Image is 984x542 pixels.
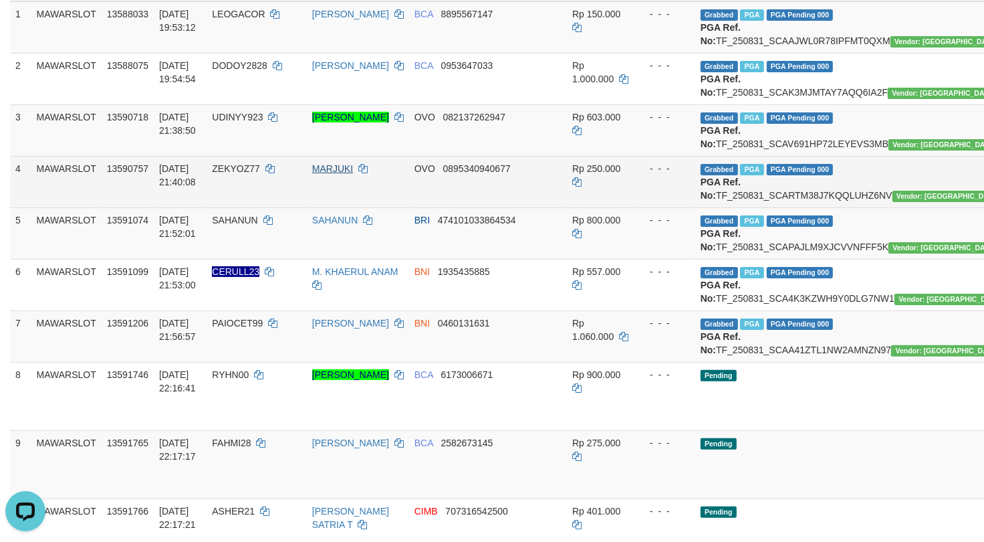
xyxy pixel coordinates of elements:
span: CIMB [414,506,438,517]
td: MAWARSLOT [31,156,102,207]
span: Rp 603.000 [572,112,620,122]
a: [PERSON_NAME] [312,438,389,448]
td: 1 [10,1,31,54]
span: 13591746 [107,369,148,380]
span: BCA [414,60,433,71]
span: Copy 1935435885 to clipboard [438,266,490,277]
span: Copy 474101033864534 to clipboard [438,215,516,225]
span: [DATE] 21:40:08 [159,163,196,187]
td: 6 [10,259,31,310]
td: 2 [10,53,31,104]
span: [DATE] 19:54:54 [159,60,196,84]
span: Rp 1.060.000 [572,318,614,342]
span: Pending [701,507,737,518]
span: Copy 707316542500 to clipboard [445,506,507,517]
a: [PERSON_NAME] [312,112,389,122]
div: - - - [639,505,690,518]
span: Copy 8895567147 to clipboard [441,9,493,19]
span: PGA Pending [767,215,834,227]
span: Rp 275.000 [572,438,620,448]
span: BNI [414,266,430,277]
td: MAWARSLOT [31,310,102,362]
span: [DATE] 22:16:41 [159,369,196,393]
b: PGA Ref. No: [701,125,741,149]
td: 8 [10,362,31,430]
span: RYHN00 [212,369,249,380]
td: MAWARSLOT [31,53,102,104]
span: PGA Pending [767,9,834,21]
span: Marked by bggfebrii [740,9,763,21]
span: Pending [701,370,737,381]
td: 5 [10,207,31,259]
span: PGA Pending [767,112,834,124]
span: Marked by bggfebrii [740,61,763,72]
span: Rp 1.000.000 [572,60,614,84]
span: Rp 900.000 [572,369,620,380]
span: Pending [701,438,737,450]
td: MAWARSLOT [31,1,102,54]
span: BCA [414,9,433,19]
span: Grabbed [701,9,738,21]
td: MAWARSLOT [31,104,102,156]
span: DODOY2828 [212,60,267,71]
span: Marked by bggmhdangga [740,319,763,330]
span: 13591206 [107,318,148,329]
b: PGA Ref. No: [701,228,741,252]
td: MAWARSLOT [31,362,102,430]
span: FAHMI28 [212,438,251,448]
div: - - - [639,110,690,124]
td: MAWARSLOT [31,430,102,499]
b: PGA Ref. No: [701,331,741,355]
td: 7 [10,310,31,362]
span: Rp 401.000 [572,506,620,517]
span: OVO [414,112,435,122]
b: PGA Ref. No: [701,22,741,46]
div: - - - [639,162,690,175]
span: Copy 6173006671 to clipboard [441,369,493,380]
a: [PERSON_NAME] [312,318,389,329]
span: Copy 0460131631 to clipboard [438,318,490,329]
span: Rp 150.000 [572,9,620,19]
span: Rp 557.000 [572,266,620,277]
span: BCA [414,438,433,448]
span: 13591074 [107,215,148,225]
span: 13590718 [107,112,148,122]
a: MARJUKI [312,163,353,174]
td: 9 [10,430,31,499]
div: - - - [639,7,690,21]
span: [DATE] 22:17:17 [159,438,196,462]
a: [PERSON_NAME] SATRIA T [312,506,389,530]
span: [DATE] 21:52:01 [159,215,196,239]
td: 4 [10,156,31,207]
span: SAHANUN [212,215,257,225]
td: 3 [10,104,31,156]
span: BCA [414,369,433,380]
span: UDINYY923 [212,112,263,122]
span: [DATE] 21:56:57 [159,318,196,342]
button: Open LiveChat chat widget [5,5,45,46]
div: - - - [639,317,690,330]
div: - - - [639,213,690,227]
span: Rp 250.000 [572,163,620,174]
span: 13591766 [107,506,148,517]
td: MAWARSLOT [31,259,102,310]
span: Marked by bggmhdangga [740,215,763,227]
span: Copy 0895340940677 to clipboard [443,163,511,174]
span: ASHER21 [212,506,255,517]
span: 13591099 [107,266,148,277]
span: Marked by bggmhdangga [740,164,763,175]
span: Grabbed [701,267,738,278]
td: MAWARSLOT [31,207,102,259]
a: SAHANUN [312,215,358,225]
b: PGA Ref. No: [701,74,741,98]
a: M. KHAERUL ANAM [312,266,398,277]
span: 13590757 [107,163,148,174]
b: PGA Ref. No: [701,280,741,304]
a: [PERSON_NAME] [312,369,389,380]
span: PGA Pending [767,164,834,175]
span: Grabbed [701,215,738,227]
div: - - - [639,436,690,450]
b: PGA Ref. No: [701,177,741,201]
span: [DATE] 21:38:50 [159,112,196,136]
span: Marked by bggmhdangga [740,267,763,278]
